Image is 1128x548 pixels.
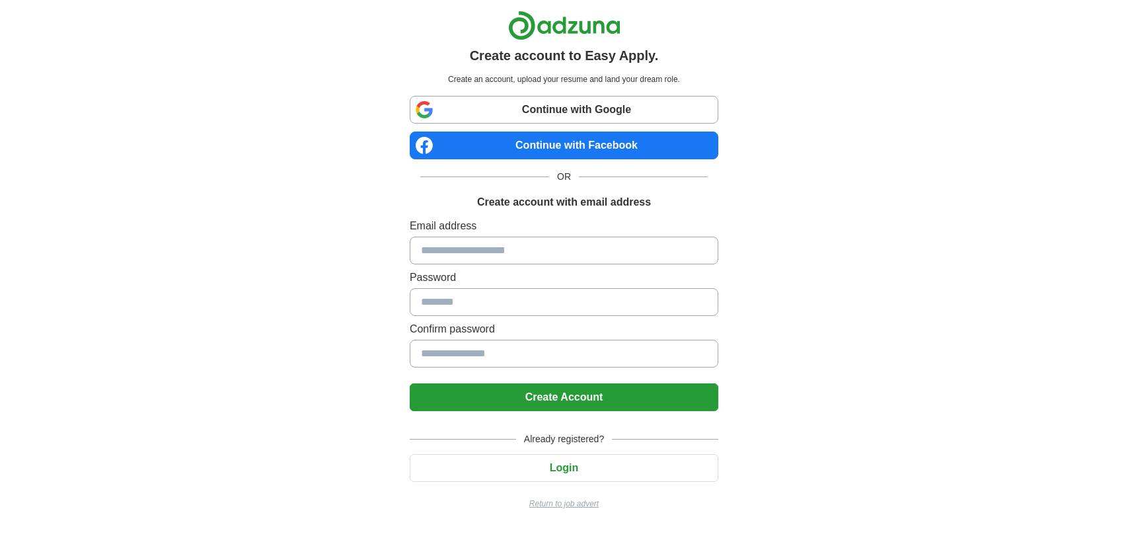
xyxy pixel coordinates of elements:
[412,73,716,85] p: Create an account, upload your resume and land your dream role.
[410,321,718,337] label: Confirm password
[410,454,718,482] button: Login
[410,462,718,473] a: Login
[410,270,718,286] label: Password
[410,498,718,510] a: Return to job advert
[410,96,718,124] a: Continue with Google
[410,383,718,411] button: Create Account
[410,132,718,159] a: Continue with Facebook
[516,432,612,446] span: Already registered?
[549,170,579,184] span: OR
[470,46,659,65] h1: Create account to Easy Apply.
[410,218,718,234] label: Email address
[508,11,620,40] img: Adzuna logo
[477,194,651,210] h1: Create account with email address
